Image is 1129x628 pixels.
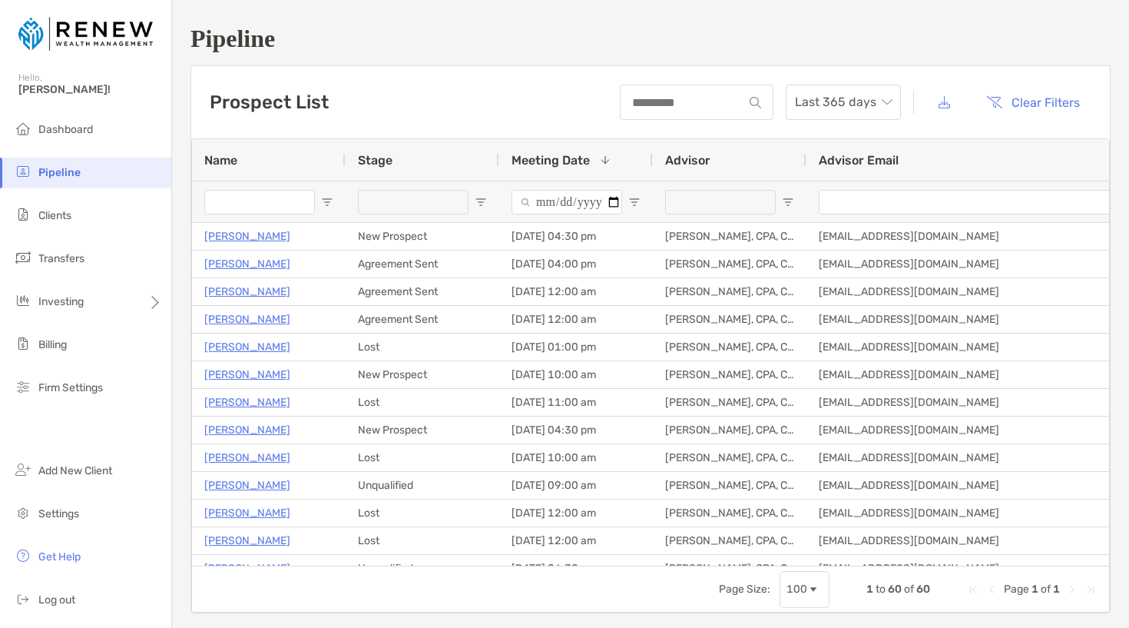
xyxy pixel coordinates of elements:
[204,503,290,523] a: [PERSON_NAME]
[653,527,806,554] div: [PERSON_NAME], CPA, CFP®
[780,571,829,608] div: Page Size
[38,550,81,563] span: Get Help
[904,583,914,596] span: of
[38,252,84,265] span: Transfers
[512,153,590,168] span: Meeting Date
[819,153,899,168] span: Advisor Email
[499,527,653,554] div: [DATE] 12:00 am
[38,123,93,136] span: Dashboard
[1041,583,1051,596] span: of
[346,527,499,554] div: Lost
[358,153,392,168] span: Stage
[499,251,653,277] div: [DATE] 04:00 pm
[14,590,32,608] img: logout icon
[204,531,290,550] a: [PERSON_NAME]
[204,559,290,578] a: [PERSON_NAME]
[346,278,499,305] div: Agreement Sent
[204,282,290,301] a: [PERSON_NAME]
[346,555,499,582] div: Unqualified
[38,593,75,606] span: Log out
[204,365,290,384] p: [PERSON_NAME]
[14,205,32,224] img: clients icon
[204,393,290,412] p: [PERSON_NAME]
[14,291,32,310] img: investing icon
[888,583,902,596] span: 60
[512,190,622,214] input: Meeting Date Filter Input
[499,472,653,499] div: [DATE] 09:00 am
[38,381,103,394] span: Firm Settings
[653,278,806,305] div: [PERSON_NAME], CPA, CFP®
[1053,583,1060,596] span: 1
[14,377,32,396] img: firm-settings icon
[653,361,806,388] div: [PERSON_NAME], CPA, CFP®
[719,583,770,596] div: Page Size:
[499,306,653,333] div: [DATE] 12:00 am
[346,361,499,388] div: New Prospect
[916,583,930,596] span: 60
[782,196,794,208] button: Open Filter Menu
[866,583,873,596] span: 1
[38,338,67,351] span: Billing
[1084,583,1097,596] div: Last Page
[499,500,653,527] div: [DATE] 12:00 am
[38,464,112,477] span: Add New Client
[653,223,806,250] div: [PERSON_NAME], CPA, CFP®
[346,417,499,444] div: New Prospect
[653,417,806,444] div: [PERSON_NAME], CPA, CFP®
[204,190,315,214] input: Name Filter Input
[204,476,290,495] a: [PERSON_NAME]
[14,162,32,181] img: pipeline icon
[653,251,806,277] div: [PERSON_NAME], CPA, CFP®
[653,334,806,361] div: [PERSON_NAME], CPA, CFP®
[967,583,979,596] div: First Page
[499,555,653,582] div: [DATE] 06:30 pm
[499,223,653,250] div: [DATE] 04:30 pm
[14,119,32,138] img: dashboard icon
[38,295,84,308] span: Investing
[204,254,290,274] a: [PERSON_NAME]
[653,306,806,333] div: [PERSON_NAME], CPA, CFP®
[665,153,710,168] span: Advisor
[653,555,806,582] div: [PERSON_NAME], CPA, CFP®
[653,389,806,416] div: [PERSON_NAME], CPA, CFP®
[346,223,499,250] div: New Prospect
[499,389,653,416] div: [DATE] 11:00 am
[499,278,653,305] div: [DATE] 12:00 am
[653,444,806,471] div: [PERSON_NAME], CPA, CFP®
[18,6,153,61] img: Zoe Logo
[795,85,892,119] span: Last 365 days
[346,444,499,471] div: Lost
[204,337,290,357] a: [PERSON_NAME]
[786,583,807,596] div: 100
[204,227,290,246] a: [PERSON_NAME]
[346,251,499,277] div: Agreement Sent
[14,547,32,565] img: get-help icon
[38,209,71,222] span: Clients
[1031,583,1038,596] span: 1
[975,85,1091,119] button: Clear Filters
[499,444,653,471] div: [DATE] 10:00 am
[346,500,499,527] div: Lost
[190,25,1111,53] h1: Pipeline
[14,248,32,267] img: transfers icon
[985,583,998,596] div: Previous Page
[653,500,806,527] div: [PERSON_NAME], CPA, CFP®
[14,503,32,522] img: settings icon
[204,448,290,467] a: [PERSON_NAME]
[346,334,499,361] div: Lost
[876,583,886,596] span: to
[18,83,162,96] span: [PERSON_NAME]!
[204,153,237,168] span: Name
[38,166,81,179] span: Pipeline
[14,460,32,479] img: add_new_client icon
[499,361,653,388] div: [DATE] 10:00 am
[210,91,329,113] h3: Prospect List
[1066,583,1078,596] div: Next Page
